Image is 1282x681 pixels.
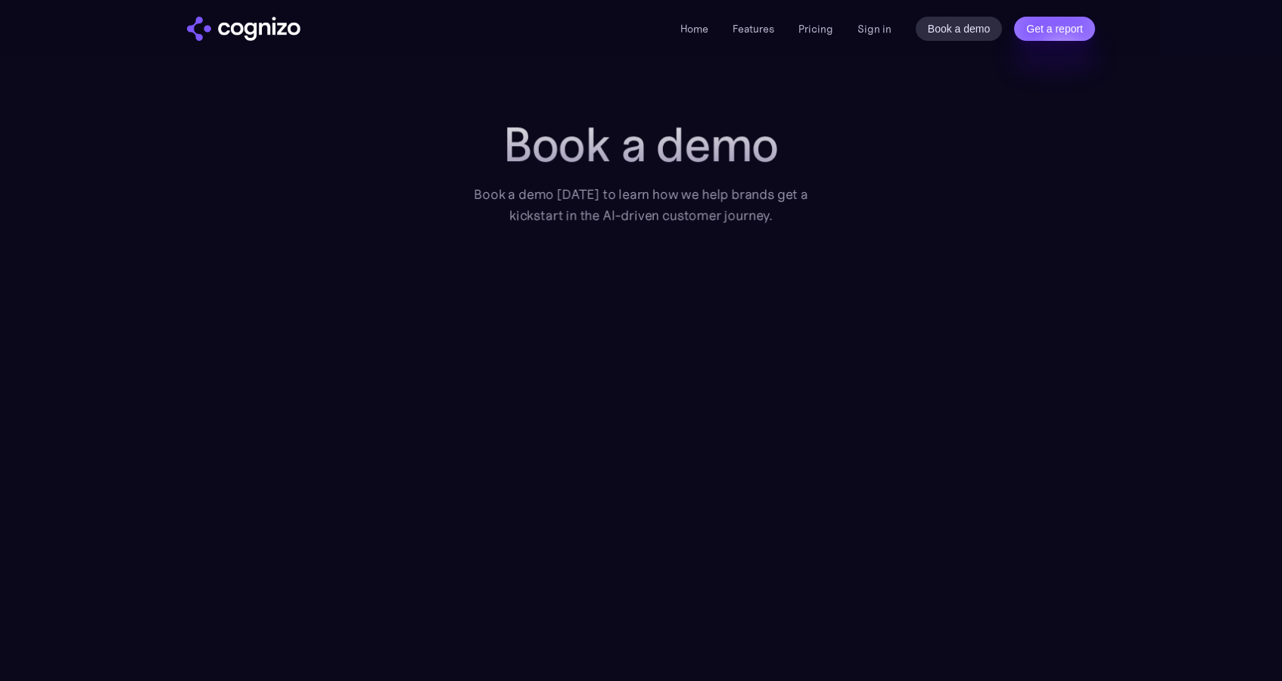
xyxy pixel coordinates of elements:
[798,22,833,36] a: Pricing
[680,22,708,36] a: Home
[916,17,1003,41] a: Book a demo
[187,17,300,41] img: cognizo logo
[453,118,829,173] h1: Book a demo
[857,20,891,38] a: Sign in
[453,184,829,226] div: Book a demo [DATE] to learn how we help brands get a kickstart in the AI-driven customer journey.
[733,22,774,36] a: Features
[1014,17,1095,41] a: Get a report
[187,17,300,41] a: home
